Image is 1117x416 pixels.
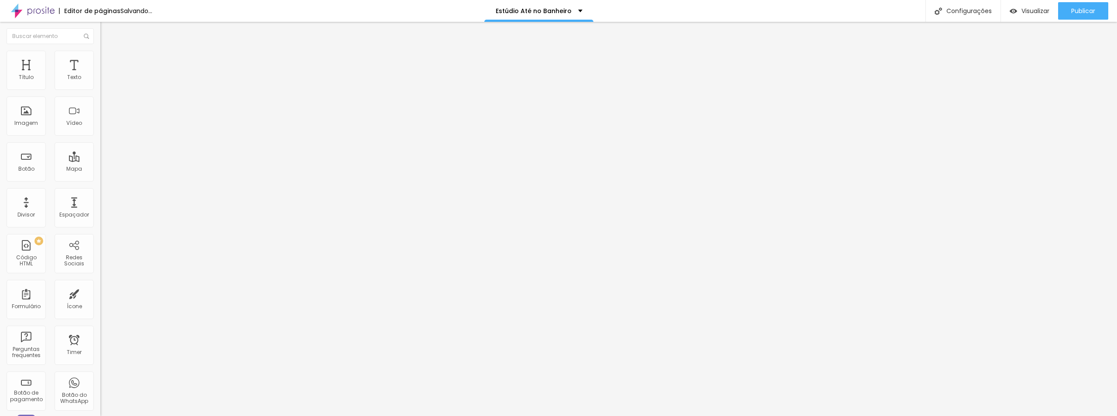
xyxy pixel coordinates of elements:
[7,28,94,44] input: Buscar elemento
[100,22,1117,416] iframe: Editor
[9,254,43,267] div: Código HTML
[66,120,82,126] div: Vídeo
[120,8,152,14] div: Salvando...
[19,74,34,80] div: Título
[496,8,572,14] p: Estúdio Até no Banheiro
[9,346,43,359] div: Perguntas frequentes
[18,166,34,172] div: Botão
[14,120,38,126] div: Imagem
[17,212,35,218] div: Divisor
[59,212,89,218] div: Espaçador
[67,74,81,80] div: Texto
[1001,2,1058,20] button: Visualizar
[67,303,82,309] div: Ícone
[57,392,91,405] div: Botão do WhatsApp
[1021,7,1049,14] span: Visualizar
[935,7,942,15] img: Icone
[1010,7,1017,15] img: view-1.svg
[1071,7,1095,14] span: Publicar
[84,34,89,39] img: Icone
[12,303,41,309] div: Formulário
[9,390,43,402] div: Botão de pagamento
[66,166,82,172] div: Mapa
[67,349,82,355] div: Timer
[57,254,91,267] div: Redes Sociais
[59,8,120,14] div: Editor de páginas
[1058,2,1108,20] button: Publicar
